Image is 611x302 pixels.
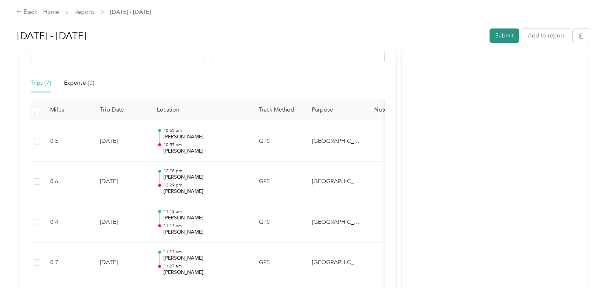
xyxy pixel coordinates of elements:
[163,269,246,276] p: [PERSON_NAME]
[31,79,51,88] div: Trips (7)
[366,99,397,121] th: Notes
[163,142,246,148] p: 10:55 am
[252,162,305,202] td: GPS
[44,162,93,202] td: 0.6
[44,121,93,162] td: 0.5
[16,7,37,17] div: Back
[252,243,305,283] td: GPS
[305,99,366,121] th: Purpose
[565,256,611,302] iframe: Everlance-gr Chat Button Frame
[44,243,93,283] td: 0.7
[93,99,150,121] th: Trip Date
[44,99,93,121] th: Miles
[163,148,246,155] p: [PERSON_NAME]
[93,162,150,202] td: [DATE]
[93,121,150,162] td: [DATE]
[163,168,246,174] p: 12:28 pm
[163,255,246,262] p: [PERSON_NAME]
[252,99,305,121] th: Track Method
[93,243,150,283] td: [DATE]
[163,128,246,133] p: 10:55 am
[110,8,151,16] span: [DATE] - [DATE]
[163,209,246,214] p: 11:13 am
[17,26,484,46] h1: Aug 18 - 24, 2025
[305,121,366,162] td: Deerfield Public Schools District 109
[163,188,246,195] p: [PERSON_NAME]
[163,214,246,222] p: [PERSON_NAME]
[163,249,246,255] p: 11:23 am
[252,202,305,243] td: GPS
[43,9,59,15] a: Home
[163,133,246,141] p: [PERSON_NAME]
[163,223,246,229] p: 11:13 am
[44,202,93,243] td: 0.4
[150,99,252,121] th: Location
[75,9,95,15] a: Reports
[252,121,305,162] td: GPS
[93,202,150,243] td: [DATE]
[305,243,366,283] td: Deerfield Public Schools District 109
[305,162,366,202] td: Deerfield Public Schools District 109
[163,229,246,236] p: [PERSON_NAME]
[163,182,246,188] p: 12:29 pm
[522,28,570,43] button: Add to report
[490,28,519,43] button: Submit
[305,202,366,243] td: Deerfield Public Schools District 109
[64,79,94,88] div: Expense (0)
[163,263,246,269] p: 11:27 am
[163,174,246,181] p: [PERSON_NAME]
